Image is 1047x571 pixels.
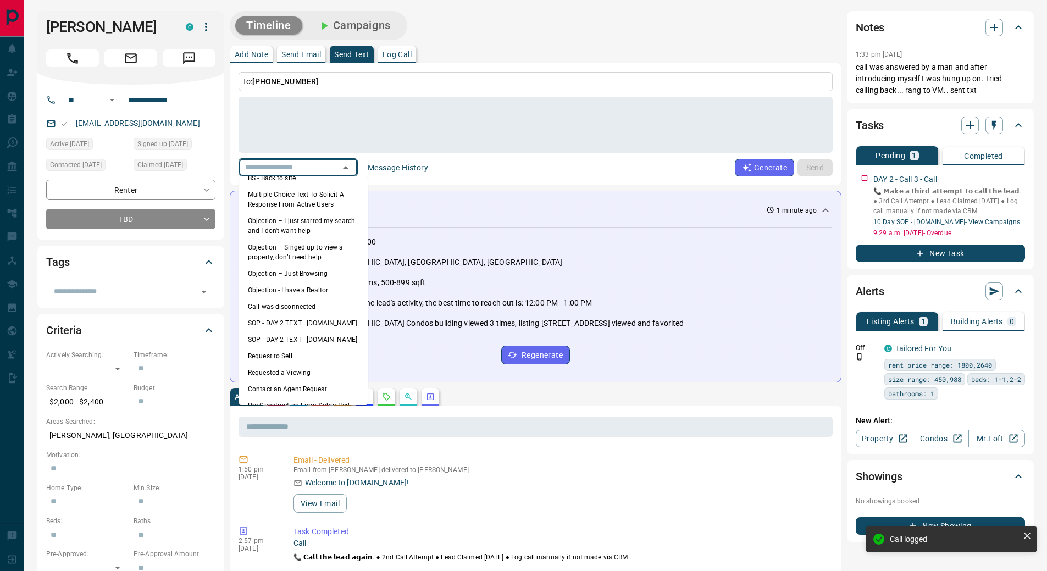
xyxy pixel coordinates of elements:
p: Completed [964,152,1003,160]
p: 📞 𝗖𝗮𝗹𝗹 𝘁𝗵𝗲 𝗹𝗲𝗮𝗱 𝗮𝗴𝗮𝗶𝗻. ● 2nd Call Attempt ● Lead Claimed [DATE] ‎● Log call manually if not made ... [293,552,828,562]
p: Email - Delivered [293,454,828,466]
p: Beds: [46,516,128,526]
p: Off [856,343,878,353]
a: 10 Day SOP - [DOMAIN_NAME]- View Campaigns [873,218,1020,226]
p: Pre-Approval Amount: [134,549,215,559]
p: Task Completed [293,526,828,537]
p: 1 minute ago [777,206,817,215]
span: Email [104,49,157,67]
p: 2:57 pm [239,537,277,545]
p: New Alert: [856,415,1025,426]
p: Building Alerts [951,318,1003,325]
button: New Task [856,245,1025,262]
span: rent price range: 1800,2640 [888,359,992,370]
p: Email from [PERSON_NAME] delivered to [PERSON_NAME] [293,466,828,474]
p: 1:50 pm [239,465,277,473]
div: condos.ca [884,345,892,352]
button: Close [338,160,353,175]
li: Objection - I have a Realtor [239,282,368,298]
p: Search Range: [46,383,128,393]
h2: Tasks [856,117,884,134]
div: Criteria [46,317,215,343]
button: Regenerate [501,346,570,364]
div: Thu Oct 09 2025 [134,159,215,174]
p: 1:33 pm [DATE] [856,51,902,58]
span: Contacted [DATE] [50,159,102,170]
button: View Email [293,494,347,513]
div: Thu Oct 09 2025 [46,159,128,174]
span: [PHONE_NUMBER] [252,77,318,86]
h1: [PERSON_NAME] [46,18,169,36]
h2: Showings [856,468,902,485]
div: Notes [856,14,1025,41]
li: Objection – Just Browsing [239,265,368,282]
p: Call [293,537,828,549]
a: [EMAIL_ADDRESS][DOMAIN_NAME] [76,119,200,127]
a: Property [856,430,912,447]
p: Log Call [383,51,412,58]
button: Open [106,93,119,107]
button: Generate [735,159,794,176]
p: [GEOGRAPHIC_DATA], [GEOGRAPHIC_DATA], [GEOGRAPHIC_DATA] [329,257,562,268]
h2: Criteria [46,321,82,339]
a: Tailored For You [895,344,951,353]
p: Pending [876,152,905,159]
p: Timeframe: [134,350,215,360]
div: TBD [46,209,215,229]
span: Message [163,49,215,67]
div: Tags [46,249,215,275]
p: Motivation: [46,450,215,460]
div: condos.ca [186,23,193,31]
li: Objection – I just started my search and I don't want help [239,213,368,239]
p: Actively Searching: [46,350,128,360]
div: Renter [46,180,215,200]
li: BS - Back to site [239,170,368,186]
li: Multiple Choice Text To Solicit A Response From Active Users [239,186,368,213]
p: Home Type: [46,483,128,493]
p: All [235,393,243,401]
div: Thu Oct 09 2025 [134,138,215,153]
p: 1-2 bedrooms, 500-899 sqft [329,277,425,289]
h2: Notes [856,19,884,36]
svg: Email Valid [60,120,68,127]
span: Call [46,49,99,67]
p: $2,000 - $2,400 [46,393,128,411]
p: 0 [1010,318,1014,325]
button: Open [196,284,212,300]
svg: Requests [382,392,391,401]
li: Objection – Singed up to view a property, don’t need help [239,239,368,265]
p: 9:29 a.m. [DATE] - Overdue [873,228,1025,238]
p: [GEOGRAPHIC_DATA] Condos building viewed 3 times, listing [STREET_ADDRESS] viewed and favorited [329,318,684,329]
svg: Opportunities [404,392,413,401]
p: Budget: [134,383,215,393]
p: [PERSON_NAME], [GEOGRAPHIC_DATA] [46,426,215,445]
p: No showings booked [856,496,1025,506]
p: Pre-Approved: [46,549,128,559]
li: Call was disconnected [239,298,368,315]
button: New Showing [856,517,1025,535]
span: size range: 450,988 [888,374,961,385]
p: Areas Searched: [46,417,215,426]
p: Based on the lead's activity, the best time to reach out is: 12:00 PM - 1:00 PM [329,297,592,309]
div: Tasks [856,112,1025,138]
div: Alerts [856,278,1025,304]
li: Contact an Agent Request [239,381,368,397]
p: call was answered by a man and after introducing myself I was hung up on. Tried calling back... r... [856,62,1025,96]
li: SOP - DAY 2 TEXT | [DOMAIN_NAME] [239,315,368,331]
a: Mr.Loft [968,430,1025,447]
h2: Tags [46,253,69,271]
p: Welcome to [DOMAIN_NAME]! [305,477,409,489]
button: Campaigns [307,16,402,35]
button: Message History [361,159,435,176]
span: Active [DATE] [50,138,89,149]
p: [DATE] [239,545,277,552]
span: bathrooms: 1 [888,388,934,399]
div: Thu Oct 09 2025 [46,138,128,153]
div: Call logged [890,535,1018,544]
p: To: [239,72,833,91]
li: SOP - DAY 2 TEXT | [DOMAIN_NAME] [239,331,368,348]
a: Condos [912,430,968,447]
p: 📞 𝗠𝗮𝗸𝗲 𝗮 𝘁𝗵𝗶𝗿𝗱 𝗮𝘁𝘁𝗲𝗺𝗽𝘁 𝘁𝗼 𝗰𝗮𝗹𝗹 𝘁𝗵𝗲 𝗹𝗲𝗮𝗱. ● 3rd Call Attempt ● Lead Claimed [DATE] ● Log call manu... [873,186,1025,216]
p: Send Text [334,51,369,58]
svg: Agent Actions [426,392,435,401]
